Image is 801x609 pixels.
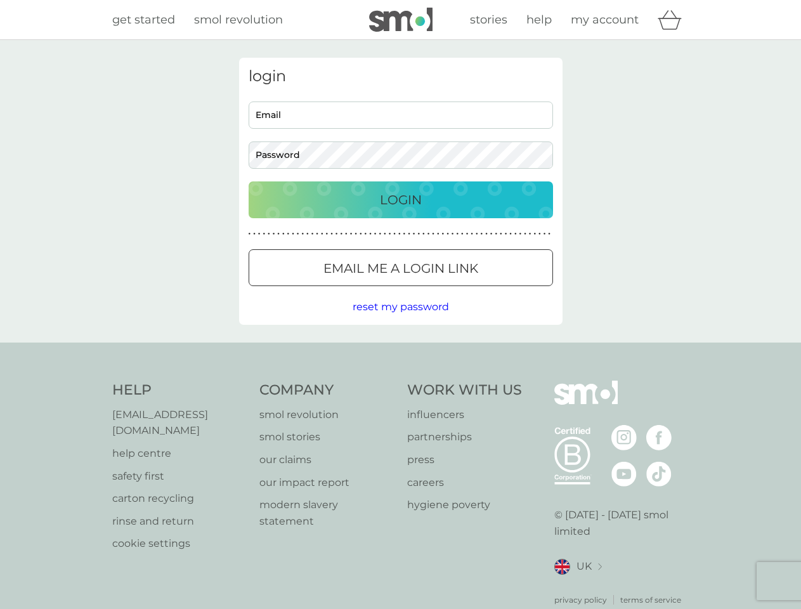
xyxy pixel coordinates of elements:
[646,461,672,487] img: visit the smol Tiktok page
[301,231,304,237] p: ●
[417,231,420,237] p: ●
[554,507,689,539] p: © [DATE] - [DATE] smol limited
[306,231,309,237] p: ●
[112,445,247,462] a: help centre
[452,231,454,237] p: ●
[407,497,522,513] a: hygiene poverty
[287,231,290,237] p: ●
[466,231,469,237] p: ●
[369,231,372,237] p: ●
[259,452,394,468] a: our claims
[481,231,483,237] p: ●
[282,231,285,237] p: ●
[408,231,410,237] p: ●
[533,231,536,237] p: ●
[311,231,314,237] p: ●
[485,231,488,237] p: ●
[407,429,522,445] a: partnerships
[259,429,394,445] a: smol stories
[384,231,386,237] p: ●
[355,231,357,237] p: ●
[353,301,449,313] span: reset my password
[470,11,507,29] a: stories
[379,231,381,237] p: ●
[297,231,299,237] p: ●
[263,231,265,237] p: ●
[403,231,406,237] p: ●
[273,231,275,237] p: ●
[112,13,175,27] span: get started
[658,7,689,32] div: basket
[259,475,394,491] a: our impact report
[253,231,256,237] p: ●
[259,497,394,529] p: modern slavery statement
[112,535,247,552] a: cookie settings
[427,231,430,237] p: ●
[538,231,541,237] p: ●
[249,249,553,286] button: Email me a login link
[369,8,433,32] img: smol
[509,231,512,237] p: ●
[112,468,247,485] a: safety first
[442,231,445,237] p: ●
[461,231,464,237] p: ●
[398,231,401,237] p: ●
[620,594,681,606] p: terms of service
[446,231,449,237] p: ●
[413,231,415,237] p: ●
[360,231,362,237] p: ●
[112,407,247,439] p: [EMAIL_ADDRESS][DOMAIN_NAME]
[326,231,329,237] p: ●
[571,13,639,27] span: my account
[316,231,318,237] p: ●
[249,67,553,86] h3: login
[598,563,602,570] img: select a new location
[514,231,517,237] p: ●
[646,425,672,450] img: visit the smol Facebook page
[554,559,570,575] img: UK flag
[323,258,478,278] p: Email me a login link
[407,381,522,400] h4: Work With Us
[112,513,247,530] a: rinse and return
[529,231,531,237] p: ●
[112,11,175,29] a: get started
[194,13,283,27] span: smol revolution
[292,231,294,237] p: ●
[476,231,478,237] p: ●
[374,231,377,237] p: ●
[330,231,333,237] p: ●
[258,231,261,237] p: ●
[505,231,507,237] p: ●
[407,452,522,468] a: press
[611,461,637,487] img: visit the smol Youtube page
[249,231,251,237] p: ●
[407,407,522,423] a: influencers
[259,407,394,423] a: smol revolution
[350,231,353,237] p: ●
[554,381,618,424] img: smol
[321,231,323,237] p: ●
[432,231,434,237] p: ●
[526,13,552,27] span: help
[554,594,607,606] a: privacy policy
[112,490,247,507] p: carton recycling
[611,425,637,450] img: visit the smol Instagram page
[268,231,270,237] p: ●
[519,231,522,237] p: ●
[576,558,592,575] span: UK
[407,475,522,491] a: careers
[524,231,526,237] p: ●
